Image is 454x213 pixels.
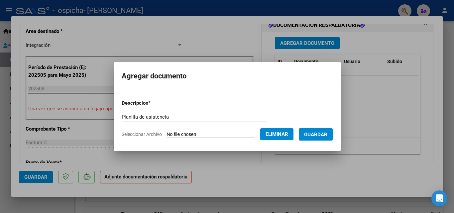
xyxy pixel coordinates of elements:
[122,70,333,82] h2: Agregar documento
[266,131,288,137] span: Eliminar
[122,132,162,137] span: Seleccionar Archivo
[122,99,185,107] p: Descripcion
[299,128,333,141] button: Guardar
[431,190,447,206] div: Open Intercom Messenger
[260,128,293,140] button: Eliminar
[304,132,327,138] span: Guardar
